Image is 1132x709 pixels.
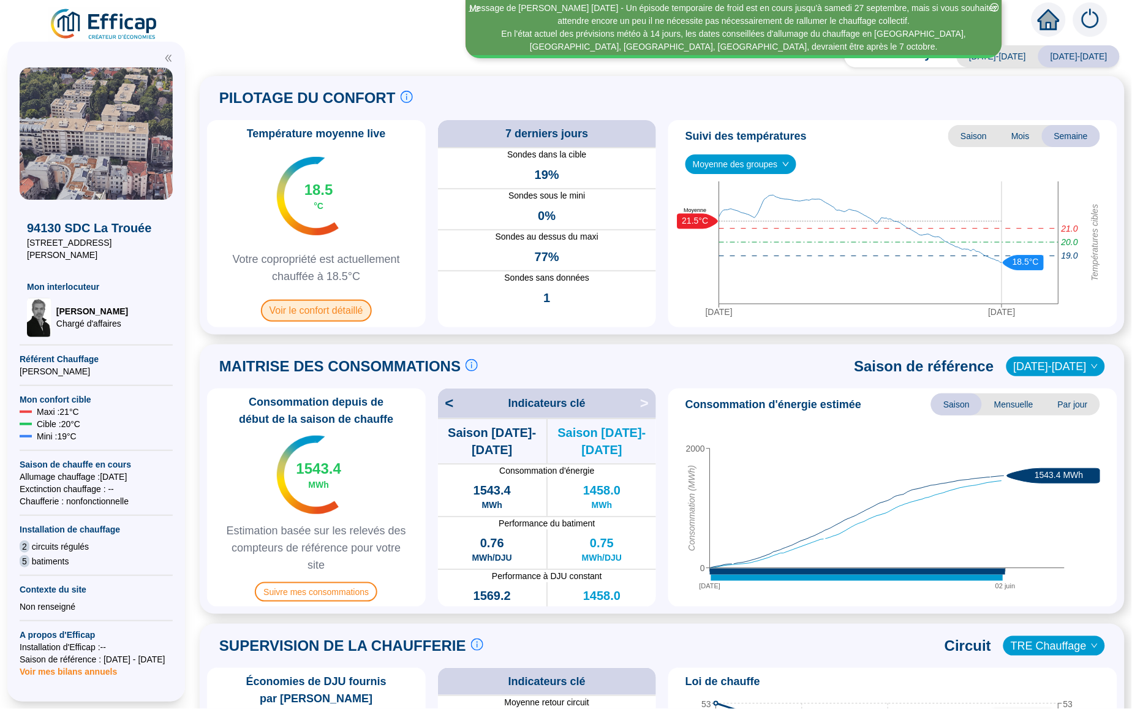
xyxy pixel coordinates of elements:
span: Mois [999,125,1042,147]
tspan: 53 [1063,699,1073,709]
span: Saison [931,393,982,415]
span: 1 [543,289,550,306]
img: indicateur températures [277,157,339,235]
span: MWh/DJU [472,552,511,564]
span: down [1091,363,1098,370]
tspan: [DATE] [700,582,721,590]
span: Suivre mes consommations [255,582,377,602]
span: 1543.4 [474,482,511,499]
div: Non renseigné [20,601,173,613]
img: Chargé d'affaires [27,298,51,337]
span: Loi de chauffe [685,673,760,690]
span: 1569.2 [474,587,511,604]
span: MWh [481,604,502,616]
span: info-circle [401,91,413,103]
span: [DATE]-[DATE] [1038,45,1120,67]
i: 1 / 2 [469,4,480,13]
tspan: 21.0 [1061,223,1078,233]
span: MWh/DJU [582,552,622,564]
text: Moyenne [684,207,706,213]
span: 2 [20,540,29,553]
span: 18.5 [304,180,333,200]
span: Saison [DATE]-[DATE] [438,424,546,458]
tspan: 02 juin [995,582,1015,590]
span: 1543.4 [296,459,341,479]
span: circuits régulés [32,540,89,553]
span: 0.75 [590,534,614,552]
span: MAITRISE DES CONSOMMATIONS [219,357,461,376]
span: Chaufferie : non fonctionnelle [20,495,173,507]
span: down [1091,642,1098,650]
span: Mon interlocuteur [27,281,165,293]
span: Sondes sans données [438,271,657,284]
span: Consommation d'énergie [438,464,657,477]
text: 1543.4 MWh [1035,470,1083,480]
span: 19% [535,166,559,183]
span: Par jour [1046,393,1100,415]
span: 1458.0 [583,482,621,499]
span: Sondes dans la cible [438,148,657,161]
span: Allumage chauffage : [DATE] [20,471,173,483]
tspan: 20.0 [1061,237,1078,247]
text: 21.5°C [682,215,709,225]
span: Chargé d'affaires [56,317,128,330]
span: Économies de DJU fournis par [PERSON_NAME] [212,673,421,707]
span: Mini : 19 °C [37,430,77,442]
span: Circuit [945,636,991,656]
span: Indicateurs clé [508,673,586,690]
span: Sondes sous le mini [438,189,657,202]
div: En l'état actuel des prévisions météo à 14 jours, les dates conseillées d'allumage du chauffage e... [467,28,1000,53]
span: 1458.0 [583,587,621,604]
span: Température moyenne live [240,125,393,142]
span: Votre copropriété est actuellement chauffée à 18.5°C [212,251,421,285]
span: 77% [535,248,559,265]
span: Suivi des températures [685,127,807,145]
span: batiments [32,555,69,567]
span: 94130 SDC La Trouée [27,219,165,237]
span: Installation de chauffage [20,523,173,536]
tspan: 0 [700,563,705,572]
span: Sondes au dessus du maxi [438,230,657,243]
span: 7 derniers jours [505,125,588,142]
span: 5 [20,555,29,567]
span: [PERSON_NAME] [56,305,128,317]
span: Performance à DJU constant [438,570,657,582]
span: Semaine [1042,125,1100,147]
span: Moyenne retour circuit [438,696,657,708]
span: Consommation depuis de début de la saison de chauffe [212,393,421,428]
span: Mon confort cible [20,393,173,406]
span: Saison de référence [855,357,994,376]
tspan: 2000 [686,443,705,453]
span: Référent Chauffage [20,353,173,365]
tspan: [DATE] [989,306,1016,316]
span: Voir mes bilans annuels [20,659,117,677]
span: MWh [592,604,612,616]
span: TRE Chauffage [1011,637,1098,655]
tspan: 19.0 [1062,251,1078,260]
span: > [640,393,656,413]
span: Mensuelle [982,393,1046,415]
span: SUPERVISION DE LA CHAUFFERIE [219,636,466,656]
span: home [1038,9,1060,31]
span: Estimation basée sur les relevés des compteurs de référence pour votre site [212,522,421,574]
text: 18.5°C [1013,257,1039,267]
img: indicateur températures [277,436,339,514]
span: °C [314,200,323,212]
span: A propos d'Efficap [20,629,173,641]
span: 2022-2023 [1014,357,1098,376]
span: Installation d'Efficap : -- [20,641,173,653]
span: [PERSON_NAME] [20,365,173,377]
span: Moyenne des groupes [693,155,789,173]
span: MWh [481,499,502,511]
span: Saison de chauffe en cours [20,458,173,471]
span: < [438,393,454,413]
span: Cible : 20 °C [37,418,80,430]
span: Saison de référence : [DATE] - [DATE] [20,653,173,665]
span: Maxi : 21 °C [37,406,79,418]
span: Performance du batiment [438,517,657,529]
span: double-left [164,54,173,63]
span: Voir le confort détaillé [261,300,372,322]
span: Consommation d'énergie estimée [685,396,861,413]
img: alerts [1073,2,1107,37]
span: info-circle [471,639,483,651]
